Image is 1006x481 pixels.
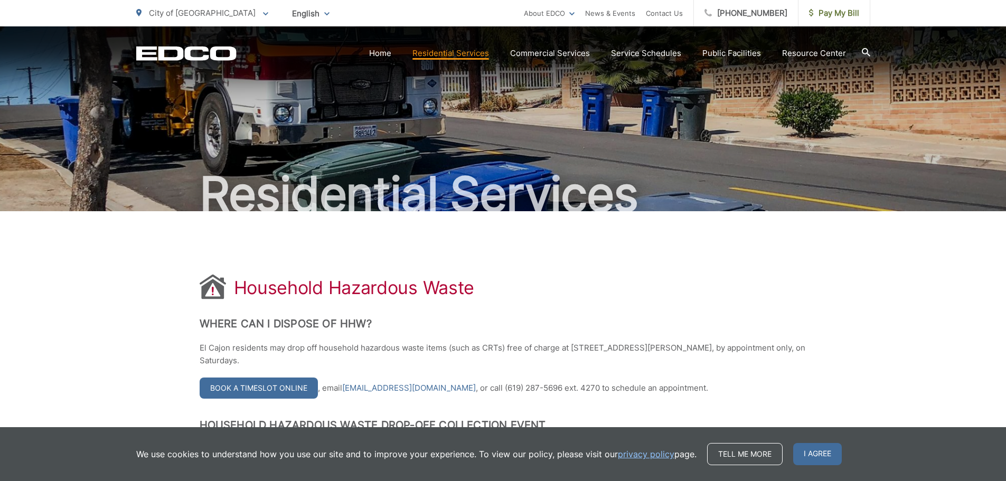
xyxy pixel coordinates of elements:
h2: Where Can I Dispose of HHW? [200,317,807,330]
span: City of [GEOGRAPHIC_DATA] [149,8,256,18]
p: El Cajon residents may drop off household hazardous waste items (such as CRTs) free of charge at ... [200,342,807,367]
a: About EDCO [524,7,575,20]
h2: Residential Services [136,168,870,221]
a: Public Facilities [702,47,761,60]
a: Home [369,47,391,60]
a: privacy policy [618,448,674,460]
span: Pay My Bill [809,7,859,20]
p: We use cookies to understand how you use our site and to improve your experience. To view our pol... [136,448,697,460]
a: Service Schedules [611,47,681,60]
a: Tell me more [707,443,783,465]
h1: Household Hazardous Waste [234,277,475,298]
span: English [284,4,337,23]
p: , email , or call (619) 287-5696 ext. 4270 to schedule an appointment. [200,378,807,399]
a: Resource Center [782,47,846,60]
a: Residential Services [412,47,489,60]
a: Contact Us [646,7,683,20]
a: EDCD logo. Return to the homepage. [136,46,237,61]
a: [EMAIL_ADDRESS][DOMAIN_NAME] [342,382,476,394]
a: News & Events [585,7,635,20]
span: I agree [793,443,842,465]
a: Book a Timeslot Online [200,378,318,399]
a: Commercial Services [510,47,590,60]
h2: Household Hazardous Waste Drop-Off Collection Event [200,419,807,431]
